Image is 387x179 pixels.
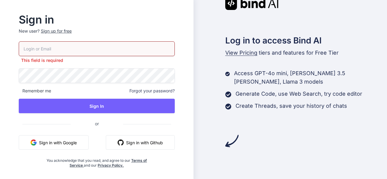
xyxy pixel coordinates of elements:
[19,28,174,41] p: New user?
[45,155,149,168] div: You acknowledge that you read, and agree to our and our
[19,135,89,150] button: Sign in with Google
[19,15,174,24] h2: Sign in
[225,134,239,148] img: arrow
[129,88,175,94] span: Forgot your password?
[70,158,147,168] a: Terms of Service
[118,139,124,145] img: github
[71,116,123,131] span: or
[19,41,174,56] input: Login or Email
[31,139,37,145] img: google
[234,69,387,86] p: Access GPT-4o mini, [PERSON_NAME] 3.5 [PERSON_NAME], Llama 3 models
[19,88,51,94] span: Remember me
[41,28,72,34] div: Sign up for free
[225,50,257,56] span: View Pricing
[106,135,175,150] button: Sign in with Github
[236,90,362,98] p: Generate Code, use Web Search, try code editor
[236,102,347,110] p: Create Threads, save your history of chats
[98,163,124,168] a: Privacy Policy.
[225,34,387,47] h2: Log in to access Bind AI
[19,99,174,113] button: Sign In
[225,49,387,57] p: tiers and features for Free Tier
[19,57,174,63] p: This field is required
